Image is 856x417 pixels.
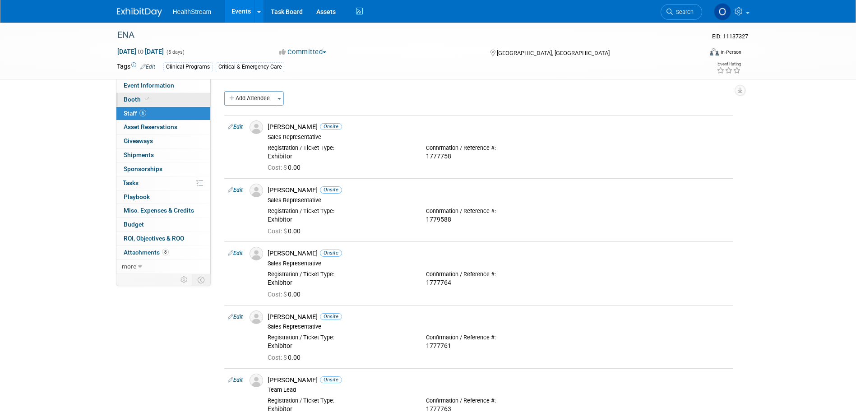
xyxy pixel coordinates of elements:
[268,291,288,298] span: Cost: $
[268,164,304,171] span: 0.00
[116,232,210,246] a: ROI, Objectives & ROO
[717,62,741,66] div: Event Rating
[124,207,194,214] span: Misc. Expenses & Credits
[145,97,149,102] i: Booth reservation complete
[116,120,210,134] a: Asset Reservations
[250,310,263,324] img: Associate-Profile-5.png
[192,274,210,286] td: Toggle Event Tabs
[268,260,729,267] div: Sales Representative
[268,342,412,350] div: Exhibitor
[116,190,210,204] a: Playbook
[426,342,571,350] div: 1777761
[116,134,210,148] a: Giveaways
[426,153,571,161] div: 1777758
[268,144,412,152] div: Registration / Ticket Type:
[268,397,412,404] div: Registration / Ticket Type:
[228,124,243,130] a: Edit
[673,9,694,15] span: Search
[426,334,571,341] div: Confirmation / Reference #:
[320,186,342,193] span: Onsite
[661,4,702,20] a: Search
[268,164,288,171] span: Cost: $
[124,165,162,172] span: Sponsorships
[139,110,146,116] span: 6
[268,354,288,361] span: Cost: $
[116,204,210,218] a: Misc. Expenses & Credits
[117,62,155,72] td: Tags
[124,151,154,158] span: Shipments
[320,123,342,130] span: Onsite
[116,79,210,93] a: Event Information
[720,49,741,56] div: In-Person
[116,107,210,120] a: Staff6
[268,376,729,385] div: [PERSON_NAME]
[124,137,153,144] span: Giveaways
[250,374,263,387] img: Associate-Profile-5.png
[228,314,243,320] a: Edit
[268,186,729,195] div: [PERSON_NAME]
[116,93,210,107] a: Booth
[268,249,729,258] div: [PERSON_NAME]
[268,313,729,321] div: [PERSON_NAME]
[122,263,136,270] span: more
[268,216,412,224] div: Exhibitor
[268,208,412,215] div: Registration / Ticket Type:
[124,235,184,242] span: ROI, Objectives & ROO
[426,397,571,404] div: Confirmation / Reference #:
[173,8,212,15] span: HealthStream
[124,123,177,130] span: Asset Reservations
[268,197,729,204] div: Sales Representative
[426,208,571,215] div: Confirmation / Reference #:
[224,91,275,106] button: Add Attendee
[276,47,330,57] button: Committed
[117,8,162,17] img: ExhibitDay
[116,218,210,232] a: Budget
[136,48,145,55] span: to
[426,279,571,287] div: 1777764
[114,27,689,43] div: ENA
[714,3,731,20] img: Olivia Christopher
[166,49,185,55] span: (5 days)
[649,47,742,60] div: Event Format
[228,250,243,256] a: Edit
[268,291,304,298] span: 0.00
[124,96,151,103] span: Booth
[124,82,174,89] span: Event Information
[176,274,192,286] td: Personalize Event Tab Strip
[426,271,571,278] div: Confirmation / Reference #:
[123,179,139,186] span: Tasks
[426,216,571,224] div: 1779588
[268,334,412,341] div: Registration / Ticket Type:
[116,260,210,273] a: more
[124,193,150,200] span: Playbook
[140,64,155,70] a: Edit
[268,405,412,413] div: Exhibitor
[268,323,729,330] div: Sales Representative
[497,50,610,56] span: [GEOGRAPHIC_DATA], [GEOGRAPHIC_DATA]
[116,176,210,190] a: Tasks
[117,47,164,56] span: [DATE] [DATE]
[268,386,729,394] div: Team Lead
[163,62,213,72] div: Clinical Programs
[124,221,144,228] span: Budget
[268,134,729,141] div: Sales Representative
[124,110,146,117] span: Staff
[250,184,263,197] img: Associate-Profile-5.png
[228,377,243,383] a: Edit
[268,271,412,278] div: Registration / Ticket Type:
[250,247,263,260] img: Associate-Profile-5.png
[320,250,342,256] span: Onsite
[426,144,571,152] div: Confirmation / Reference #:
[116,162,210,176] a: Sponsorships
[162,249,169,255] span: 8
[268,279,412,287] div: Exhibitor
[320,313,342,320] span: Onsite
[426,405,571,413] div: 1777763
[216,62,284,72] div: Critical & Emergency Care
[710,48,719,56] img: Format-Inperson.png
[116,246,210,259] a: Attachments8
[712,33,748,40] span: Event ID: 11137327
[268,123,729,131] div: [PERSON_NAME]
[268,354,304,361] span: 0.00
[228,187,243,193] a: Edit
